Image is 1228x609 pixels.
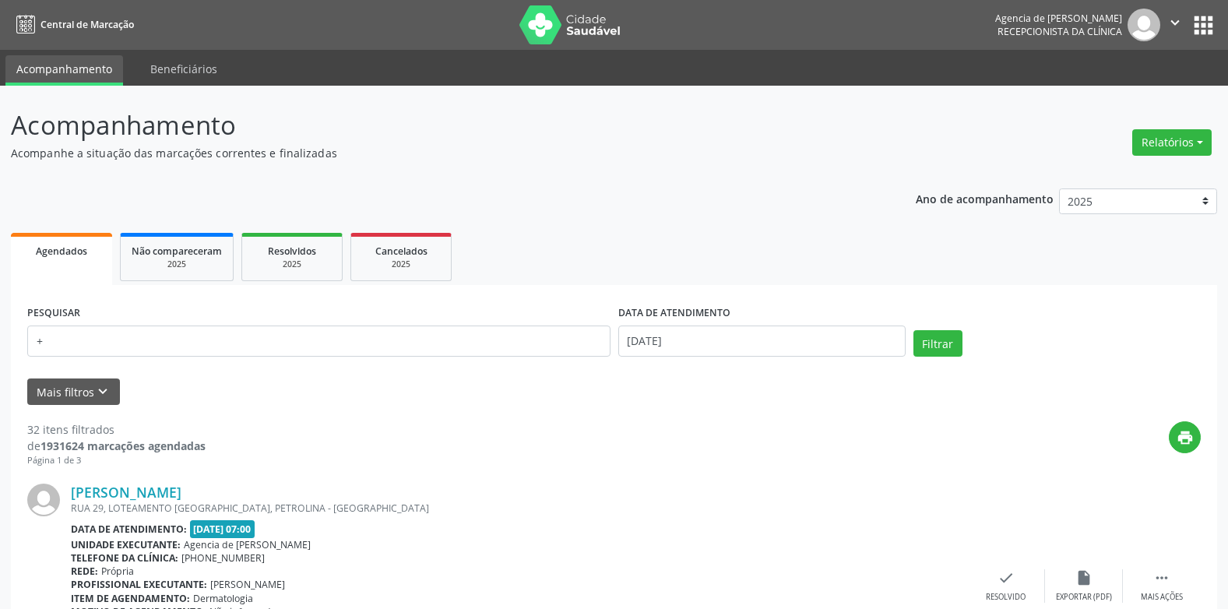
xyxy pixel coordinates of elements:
[94,383,111,400] i: keyboard_arrow_down
[1160,9,1190,41] button: 
[210,578,285,591] span: [PERSON_NAME]
[995,12,1122,25] div: Agencia de [PERSON_NAME]
[11,145,855,161] p: Acompanhe a situação das marcações correntes e finalizadas
[27,454,206,467] div: Página 1 de 3
[362,259,440,270] div: 2025
[71,538,181,551] b: Unidade executante:
[27,484,60,516] img: img
[190,520,255,538] span: [DATE] 07:00
[11,106,855,145] p: Acompanhamento
[40,18,134,31] span: Central de Marcação
[375,245,428,258] span: Cancelados
[1166,14,1184,31] i: 
[1132,129,1212,156] button: Relatórios
[11,12,134,37] a: Central de Marcação
[1056,592,1112,603] div: Exportar (PDF)
[618,326,906,357] input: Selecione um intervalo
[986,592,1026,603] div: Resolvido
[913,330,962,357] button: Filtrar
[40,438,206,453] strong: 1931624 marcações agendadas
[27,326,610,357] input: Nome, código do beneficiário ou CPF
[998,25,1122,38] span: Recepcionista da clínica
[139,55,228,83] a: Beneficiários
[1075,569,1093,586] i: insert_drive_file
[101,565,134,578] span: Própria
[71,502,967,515] div: RUA 29, LOTEAMENTO [GEOGRAPHIC_DATA], PETROLINA - [GEOGRAPHIC_DATA]
[268,245,316,258] span: Resolvidos
[1190,12,1217,39] button: apps
[253,259,331,270] div: 2025
[36,245,87,258] span: Agendados
[71,578,207,591] b: Profissional executante:
[71,592,190,605] b: Item de agendamento:
[71,565,98,578] b: Rede:
[71,551,178,565] b: Telefone da clínica:
[132,259,222,270] div: 2025
[998,569,1015,586] i: check
[916,188,1054,208] p: Ano de acompanhamento
[618,301,730,326] label: DATA DE ATENDIMENTO
[1153,569,1170,586] i: 
[71,484,181,501] a: [PERSON_NAME]
[1169,421,1201,453] button: print
[193,592,253,605] span: Dermatologia
[27,421,206,438] div: 32 itens filtrados
[1128,9,1160,41] img: img
[132,245,222,258] span: Não compareceram
[71,523,187,536] b: Data de atendimento:
[184,538,311,551] span: Agencia de [PERSON_NAME]
[1141,592,1183,603] div: Mais ações
[27,378,120,406] button: Mais filtroskeyboard_arrow_down
[181,551,265,565] span: [PHONE_NUMBER]
[1177,429,1194,446] i: print
[27,438,206,454] div: de
[27,301,80,326] label: PESQUISAR
[5,55,123,86] a: Acompanhamento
